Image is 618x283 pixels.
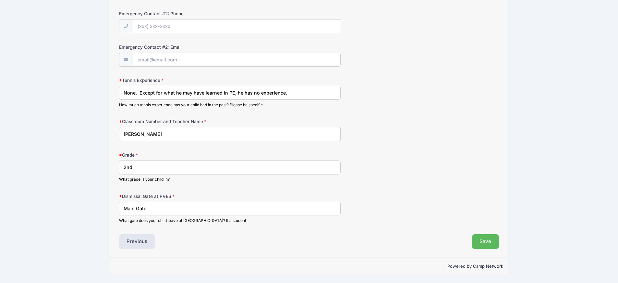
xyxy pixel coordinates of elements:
[119,176,341,182] div: What grade is your child in?
[119,234,155,249] button: Previous
[119,44,246,50] label: Emergency Contact #2: Email
[119,218,341,224] div: What gate does your child leave at [GEOGRAPHIC_DATA]? If a student
[133,19,341,33] input: (xxx) xxx-xxxx
[119,77,246,84] label: Tennis Experience
[472,234,499,249] button: Save
[133,53,341,67] input: email@email.com
[119,10,246,17] label: Emergency Contact #2: Phone
[119,102,341,108] div: How much tennis experience has your child had in the past? Please be specific
[119,152,246,158] label: Grade
[119,193,246,199] label: Dismissal Gate at PVES
[115,263,503,270] p: Powered by Camp Network
[119,118,246,125] label: Classroom Number and Teacher Name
